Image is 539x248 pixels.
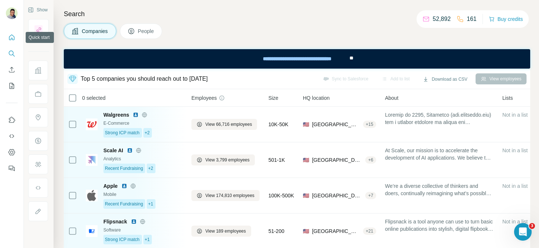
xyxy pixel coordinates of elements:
[6,63,18,76] button: Enrich CSV
[127,147,133,153] img: LinkedIn logo
[103,218,127,225] span: Flipsnack
[268,192,294,199] span: 100K-500K
[365,192,376,199] div: + 7
[529,223,535,229] span: 3
[268,94,278,102] span: Size
[514,223,532,241] iframe: Intercom live chat
[145,130,150,136] span: +2
[418,74,472,85] button: Download as CSV
[385,147,494,161] span: At Scale, our mission is to accelerate the development of AI applications. We believe that to mak...
[23,4,53,15] button: Show
[502,183,528,189] span: Not in a list
[103,111,129,118] span: Walgreens
[103,182,118,190] span: Apple
[363,228,376,234] div: + 21
[6,162,18,175] button: Feedback
[268,156,285,164] span: 501-1K
[191,94,217,102] span: Employees
[6,79,18,92] button: My lists
[191,190,260,201] button: View 174,810 employees
[6,130,18,143] button: Use Surfe API
[268,227,285,235] span: 51-200
[82,28,109,35] span: Companies
[145,236,150,243] span: +1
[86,118,98,130] img: Logo of Walgreens
[489,14,523,24] button: Buy credits
[105,130,140,136] span: Strong ICP match
[363,121,376,128] div: + 15
[103,191,183,198] div: Mobile
[303,94,330,102] span: HQ location
[148,165,153,172] span: +2
[268,121,288,128] span: 10K-50K
[385,111,494,126] span: Loremip do 2295, Sitametco (adi.elitseddo.eiu) tem i utlabor etdolore ma aliqua eni adminimveni q...
[138,28,155,35] span: People
[502,219,528,225] span: Not in a list
[502,112,528,118] span: Not in a list
[303,156,309,164] span: 🇺🇸
[105,236,140,243] span: Strong ICP match
[312,156,362,164] span: [GEOGRAPHIC_DATA], [US_STATE]
[385,182,494,197] span: We’re a diverse collective of thinkers and doers, continually reimagining what’s possible to help...
[103,227,183,233] div: Software
[86,190,98,201] img: Logo of Apple
[64,49,530,69] iframe: Banner
[121,183,127,189] img: LinkedIn logo
[502,147,528,153] span: Not in a list
[433,15,451,23] p: 52,892
[86,154,98,166] img: Logo of Scale AI
[385,94,399,102] span: About
[365,157,376,163] div: + 6
[105,165,143,172] span: Recent Fundraising
[312,121,360,128] span: [GEOGRAPHIC_DATA], [US_STATE]
[191,119,257,130] button: View 66,716 employees
[103,156,183,162] div: Analytics
[64,9,530,19] h4: Search
[205,157,250,163] span: View 3,799 employees
[81,74,208,83] div: Top 5 companies you should reach out to [DATE]
[6,113,18,127] button: Use Surfe on LinkedIn
[191,154,255,165] button: View 3,799 employees
[205,228,246,234] span: View 189 employees
[303,227,309,235] span: 🇺🇸
[6,146,18,159] button: Dashboard
[191,226,251,237] button: View 189 employees
[105,201,143,207] span: Recent Fundraising
[502,94,513,102] span: Lists
[303,121,309,128] span: 🇺🇸
[6,7,18,19] img: Avatar
[312,227,360,235] span: [GEOGRAPHIC_DATA], [US_STATE]
[303,192,309,199] span: 🇺🇸
[205,192,254,199] span: View 174,810 employees
[6,47,18,60] button: Search
[82,94,106,102] span: 0 selected
[467,15,477,23] p: 161
[148,201,153,207] span: +1
[205,121,252,128] span: View 66,716 employees
[6,31,18,44] button: Quick start
[385,218,494,233] span: Flipsnack is a tool anyone can use to turn basic online publications into stylish, digital flipbo...
[131,219,137,225] img: LinkedIn logo
[133,112,139,118] img: LinkedIn logo
[103,147,123,154] span: Scale AI
[86,225,98,237] img: Logo of Flipsnack
[103,120,183,127] div: E-Commerce
[312,192,362,199] span: [GEOGRAPHIC_DATA]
